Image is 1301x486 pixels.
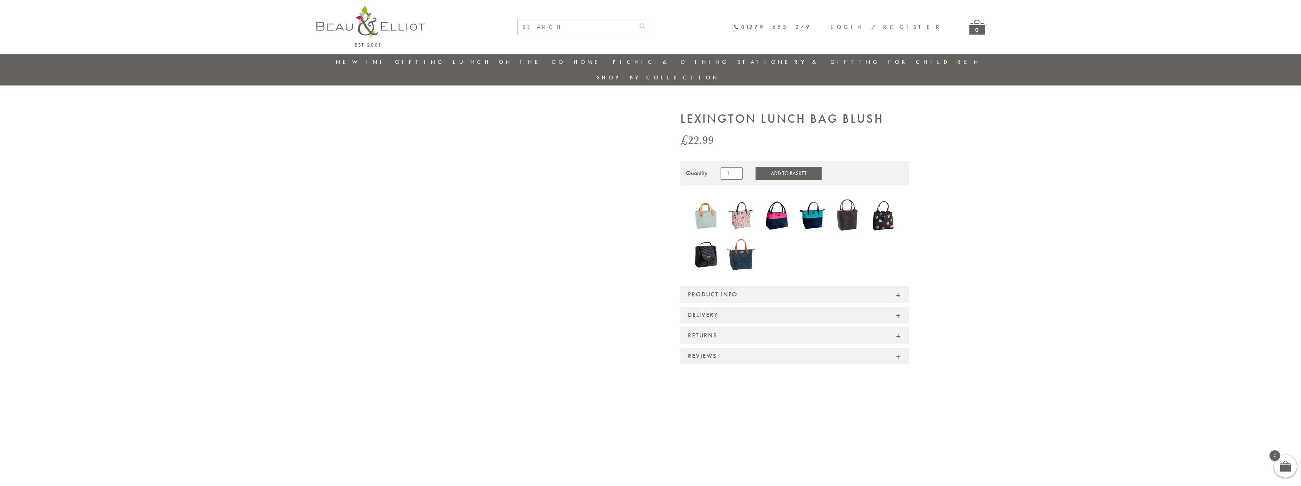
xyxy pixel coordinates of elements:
[453,58,565,66] a: Lunch On The Go
[518,19,635,35] input: SEARCH
[692,236,720,273] img: Manhattan Larger Lunch Bag
[1269,450,1280,461] span: 0
[727,236,755,273] img: Navy 7L Luxury Insulated Lunch Bag
[737,58,880,66] a: Stationery & Gifting
[680,307,909,323] div: Delivery
[316,6,425,47] img: logo
[692,236,720,274] a: Manhattan Larger Lunch Bag
[727,236,755,275] a: Navy 7L Luxury Insulated Lunch Bag
[763,197,791,234] img: Colour Block Insulated Lunch Bag
[830,23,943,31] a: Login / Register
[686,170,708,177] div: Quantity
[574,58,604,66] a: Home
[834,197,862,235] a: Dove Insulated Lunch Bag
[798,197,827,235] a: Colour Block Luxury Insulated Lunch Bag
[727,197,755,234] img: Boho Luxury Insulated Lunch Bag
[733,24,811,30] a: 01279 653 249
[395,58,444,66] a: Gifting
[680,286,909,303] div: Product Info
[680,327,909,344] div: Returns
[336,58,387,66] a: New in!
[727,197,755,235] a: Boho Luxury Insulated Lunch Bag
[680,132,714,147] bdi: 22.99
[834,197,862,234] img: Dove Insulated Lunch Bag
[597,74,719,81] a: Shop by collection
[756,167,822,180] button: Add to Basket
[869,199,898,232] img: Emily Heart Insulated Lunch Bag
[888,58,980,66] a: For Children
[721,167,743,179] input: Product quantity
[613,58,729,66] a: Picnic & Dining
[969,20,985,35] a: 0
[869,199,898,234] a: Emily Heart Insulated Lunch Bag
[680,112,909,126] h1: Lexington Lunch Bag Blush
[798,197,827,234] img: Colour Block Luxury Insulated Lunch Bag
[680,348,909,364] div: Reviews
[692,197,720,236] a: Lexington lunch bag eau de nil
[763,197,791,235] a: Colour Block Insulated Lunch Bag
[680,132,688,147] span: £
[692,197,720,234] img: Lexington lunch bag eau de nil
